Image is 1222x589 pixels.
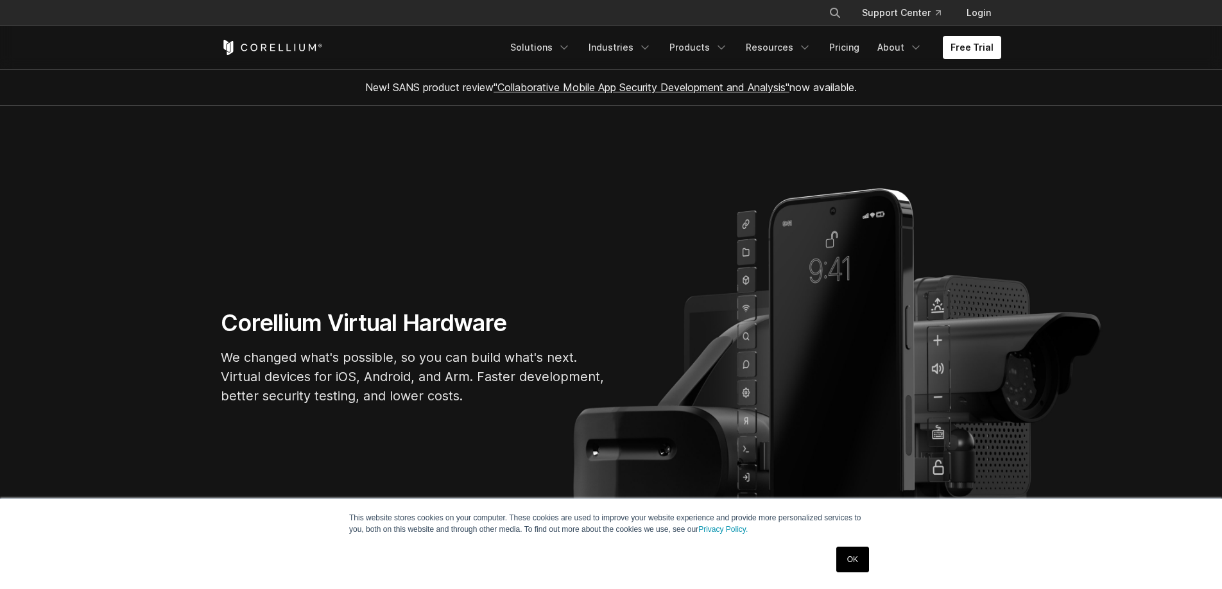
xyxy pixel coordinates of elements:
[823,1,847,24] button: Search
[221,309,606,337] h1: Corellium Virtual Hardware
[852,1,951,24] a: Support Center
[813,1,1001,24] div: Navigation Menu
[956,1,1001,24] a: Login
[698,525,748,534] a: Privacy Policy.
[662,36,736,59] a: Products
[836,547,869,572] a: OK
[503,36,578,59] a: Solutions
[738,36,819,59] a: Resources
[822,36,867,59] a: Pricing
[365,81,857,94] span: New! SANS product review now available.
[870,36,930,59] a: About
[503,36,1001,59] div: Navigation Menu
[581,36,659,59] a: Industries
[494,81,789,94] a: "Collaborative Mobile App Security Development and Analysis"
[349,512,873,535] p: This website stores cookies on your computer. These cookies are used to improve your website expe...
[221,40,323,55] a: Corellium Home
[221,348,606,405] p: We changed what's possible, so you can build what's next. Virtual devices for iOS, Android, and A...
[943,36,1001,59] a: Free Trial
